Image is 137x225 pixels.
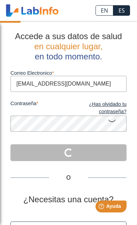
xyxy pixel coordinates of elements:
label: Correo Electronico [10,70,127,76]
iframe: Help widget launcher [75,198,129,217]
a: EN [96,5,113,16]
h2: ¿Necesitas una cuenta? [10,195,127,205]
a: ES [113,5,130,16]
a: ¿Has olvidado tu contraseña? [69,101,127,116]
span: en todo momento. [35,52,102,61]
label: contraseña [10,101,69,116]
span: en cualquier lugar, [34,42,102,51]
span: O [49,174,88,182]
span: Accede a sus datos de salud [15,31,122,41]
